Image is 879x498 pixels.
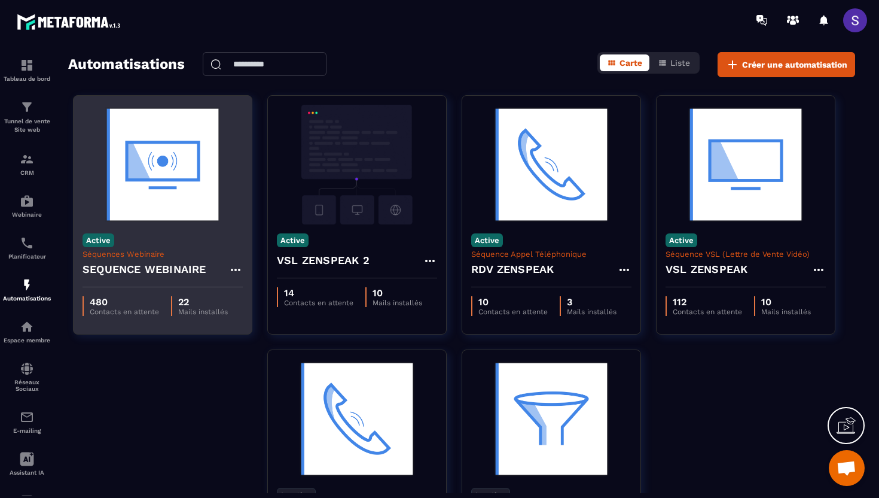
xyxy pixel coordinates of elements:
img: scheduler [20,236,34,250]
img: social-network [20,362,34,376]
button: Carte [600,54,649,71]
p: 14 [284,287,353,299]
a: social-networksocial-networkRéseaux Sociaux [3,353,51,401]
p: Espace membre [3,337,51,344]
button: Créer une automatisation [718,52,855,77]
a: emailemailE-mailing [3,401,51,443]
p: Active [666,233,697,247]
img: automations [20,320,34,334]
p: 10 [478,296,548,308]
p: 10 [761,296,811,308]
span: Carte [619,58,642,68]
a: formationformationCRM [3,143,51,185]
img: automation-background [83,105,243,224]
a: automationsautomationsWebinaire [3,185,51,227]
h4: VSL ZENSPEAK 2 [277,252,370,269]
p: Mails installés [178,308,228,316]
img: automations [20,278,34,292]
p: Réseaux Sociaux [3,379,51,392]
p: Assistant IA [3,469,51,476]
a: schedulerschedulerPlanificateur [3,227,51,269]
img: formation [20,152,34,166]
img: automation-background [277,359,437,479]
p: Planificateur [3,253,51,260]
p: Tableau de bord [3,75,51,82]
a: automationsautomationsAutomatisations [3,269,51,311]
p: 3 [567,296,616,308]
p: Contacts en attente [673,308,742,316]
p: Active [83,233,114,247]
img: automations [20,194,34,208]
a: formationformationTableau de bord [3,49,51,91]
p: 112 [673,296,742,308]
p: Séquence VSL (Lettre de Vente Vidéo) [666,250,826,259]
img: logo [17,11,124,33]
p: Séquence Appel Téléphonique [471,250,631,259]
img: automation-background [471,359,631,479]
img: formation [20,58,34,72]
div: Ouvrir le chat [829,450,865,486]
a: Assistant IA [3,443,51,485]
h4: SEQUENCE WEBINAIRE [83,261,206,278]
p: Active [471,233,503,247]
img: formation [20,100,34,114]
a: formationformationTunnel de vente Site web [3,91,51,143]
p: Contacts en attente [478,308,548,316]
h2: Automatisations [68,52,185,77]
span: Créer une automatisation [742,59,847,71]
p: 480 [90,296,159,308]
p: Mails installés [373,299,422,307]
p: Mails installés [761,308,811,316]
p: Contacts en attente [284,299,353,307]
p: CRM [3,169,51,176]
p: Tunnel de vente Site web [3,117,51,134]
img: email [20,410,34,424]
h4: VSL ZENSPEAK [666,261,747,278]
p: Contacts en attente [90,308,159,316]
span: Liste [670,58,690,68]
p: Active [277,233,309,247]
p: Séquences Webinaire [83,250,243,259]
img: automation-background [666,105,826,224]
a: automationsautomationsEspace membre [3,311,51,353]
h4: RDV ZENSPEAK [471,261,554,278]
img: automation-background [471,105,631,224]
p: 22 [178,296,228,308]
img: automation-background [277,105,437,224]
p: Webinaire [3,211,51,218]
button: Liste [651,54,697,71]
p: Automatisations [3,295,51,302]
p: 10 [373,287,422,299]
p: E-mailing [3,427,51,434]
p: Mails installés [567,308,616,316]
